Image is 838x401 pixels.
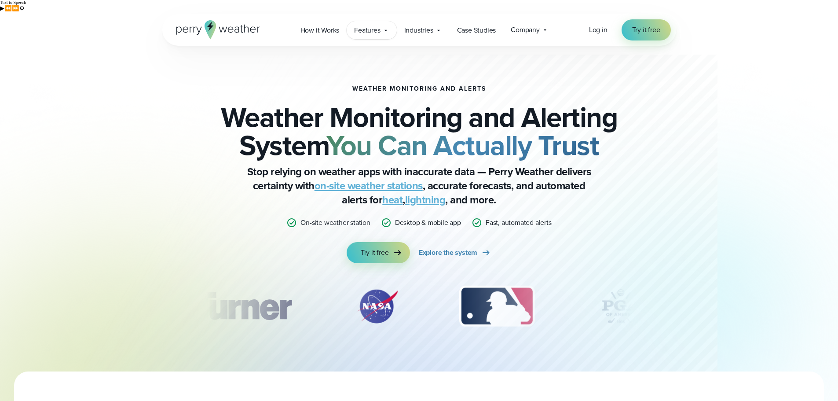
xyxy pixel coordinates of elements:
p: Stop relying on weather apps with inaccurate data — Perry Weather delivers certainty with , accur... [243,165,595,207]
div: 3 of 12 [450,284,543,328]
div: 4 of 12 [586,284,656,328]
img: MLB.svg [450,284,543,328]
a: on-site weather stations [315,178,423,194]
span: Try it free [361,247,389,258]
p: Fast, automated alerts [486,217,552,228]
div: 2 of 12 [347,284,408,328]
span: How it Works [300,25,340,36]
strong: You Can Actually Trust [326,125,599,166]
img: PGA.svg [586,284,656,328]
a: How it Works [293,21,347,39]
a: Try it free [347,242,410,263]
button: Forward [12,5,19,11]
a: lightning [405,192,446,208]
h2: Weather Monitoring and Alerting System [206,103,632,159]
button: Settings [19,5,25,11]
p: Desktop & mobile app [395,217,461,228]
a: Log in [589,25,607,35]
h1: Weather Monitoring and Alerts [352,85,486,92]
span: Explore the system [419,247,477,258]
p: On-site weather station [300,217,370,228]
button: Previous [4,5,12,11]
span: Industries [404,25,433,36]
a: Explore the system [419,242,491,263]
div: slideshow [206,284,632,333]
span: Features [354,25,380,36]
span: Case Studies [457,25,496,36]
a: Case Studies [450,21,504,39]
a: heat [382,192,403,208]
a: Try it free [622,19,671,40]
span: Company [511,25,540,35]
div: 1 of 12 [179,284,304,328]
img: Turner-Construction_1.svg [179,284,304,328]
img: NASA.svg [347,284,408,328]
span: Try it free [632,25,660,35]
